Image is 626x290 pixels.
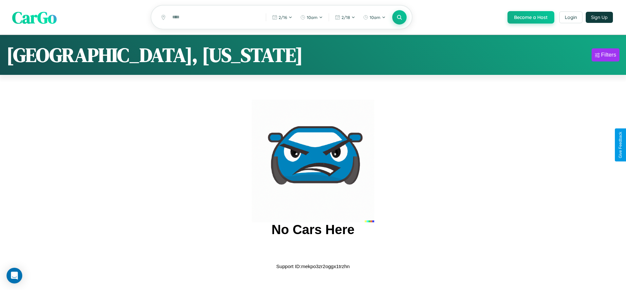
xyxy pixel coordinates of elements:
button: Become a Host [507,11,554,24]
div: Give Feedback [618,132,623,158]
span: 2 / 16 [279,15,287,20]
div: Open Intercom Messenger [7,268,22,283]
button: 10am [360,12,389,23]
img: car [252,100,374,222]
div: Filters [601,52,616,58]
button: 2/18 [332,12,359,23]
button: Login [559,11,582,23]
button: 2/16 [269,12,296,23]
button: Sign Up [586,12,613,23]
button: 10am [297,12,326,23]
h2: No Cars Here [271,222,354,237]
span: 10am [307,15,318,20]
span: 2 / 18 [341,15,350,20]
p: Support ID: mekpo3zr2oggx1trzhn [276,262,350,271]
span: CarGo [12,6,57,28]
button: Filters [592,48,619,61]
span: 10am [370,15,380,20]
h1: [GEOGRAPHIC_DATA], [US_STATE] [7,42,303,68]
